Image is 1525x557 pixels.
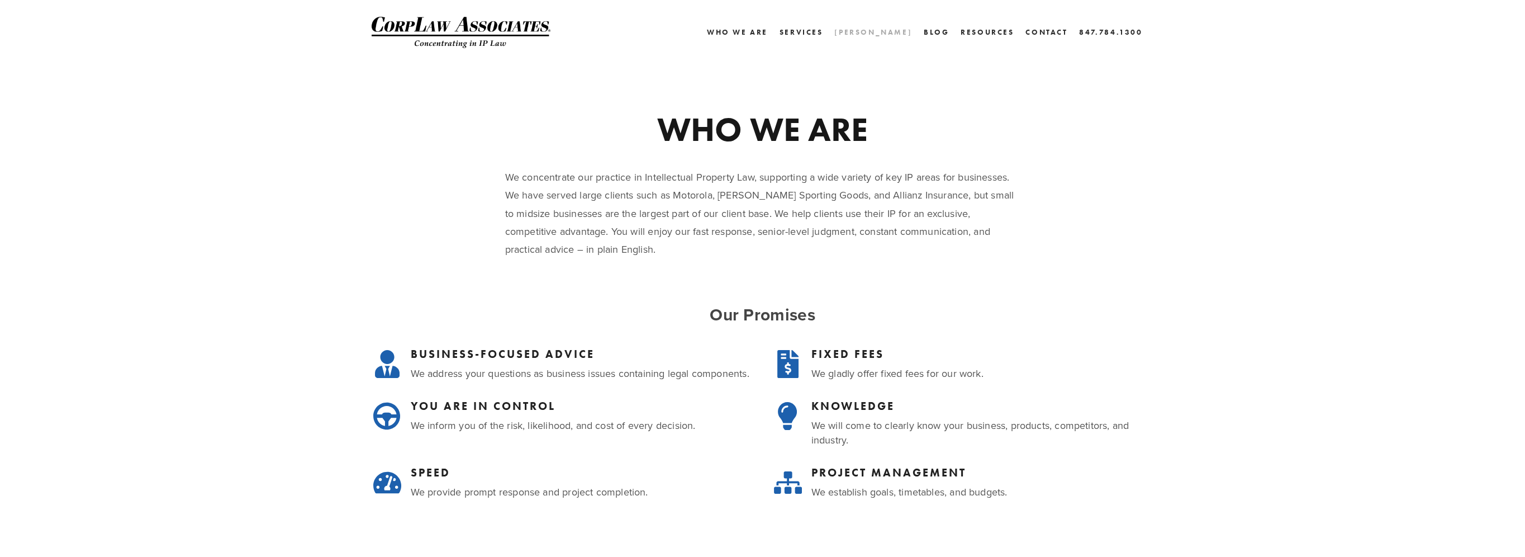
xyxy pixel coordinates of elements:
a: Contact [1025,24,1067,40]
p: We inform you of the risk, likelihood, and cost of every decision. [411,418,753,432]
p: We gladly offer fixed fees for our work. [811,366,1154,380]
img: CorpLaw IP Law Firm [372,17,550,48]
h3: KNOWLEDGE [811,399,1154,413]
a: Services [780,24,823,40]
h1: WHO WE ARE [505,112,1020,146]
a: Who We Are [707,24,768,40]
a: 847.784.1300 [1079,24,1142,40]
p: We provide prompt response and project completion. [411,485,753,499]
h3: SPEED [411,466,753,479]
p: We establish goals, timetables, and budgets. [811,485,1154,499]
a: [PERSON_NAME] [834,24,912,40]
a: Resources [961,28,1014,36]
h3: PROJECT MANAGEMENT [811,466,1154,479]
p: We will come to clearly know your business, products, competitors, and industry. [811,418,1154,446]
a: Blog [924,24,949,40]
p: We address your questions as business issues containing legal components. [411,366,753,380]
strong: BUSINESS-FOCUSED ADVICE [411,347,595,361]
strong: Our Promises [710,303,815,327]
h3: FIXED FEES [811,347,1154,361]
h3: YOU ARE IN CONTROL [411,399,753,413]
p: We concentrate our practice in Intellectual Property Law, supporting a wide variety of key IP are... [505,168,1020,259]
